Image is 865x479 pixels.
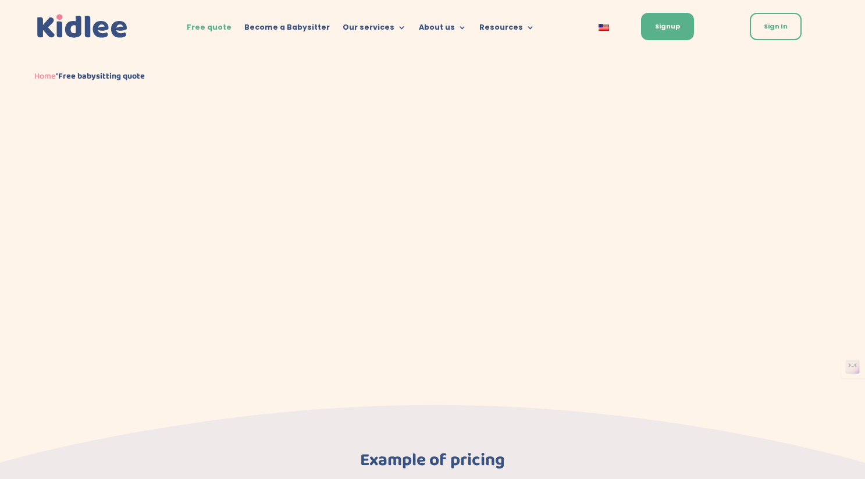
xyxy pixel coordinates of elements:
[244,23,330,36] a: Become a Babysitter
[34,69,56,83] a: Home
[187,23,232,36] a: Free quote
[119,452,747,475] h2: Example of pricing
[599,24,609,31] img: English
[58,69,145,83] strong: Free babysitting quote
[641,13,694,40] a: Signup
[419,23,467,36] a: About us
[34,12,130,41] a: Kidlee Logo
[34,12,130,41] img: logo_kidlee_blue
[34,69,145,83] span: "
[479,23,535,36] a: Resources
[750,13,802,40] a: Sign In
[343,23,406,36] a: Our services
